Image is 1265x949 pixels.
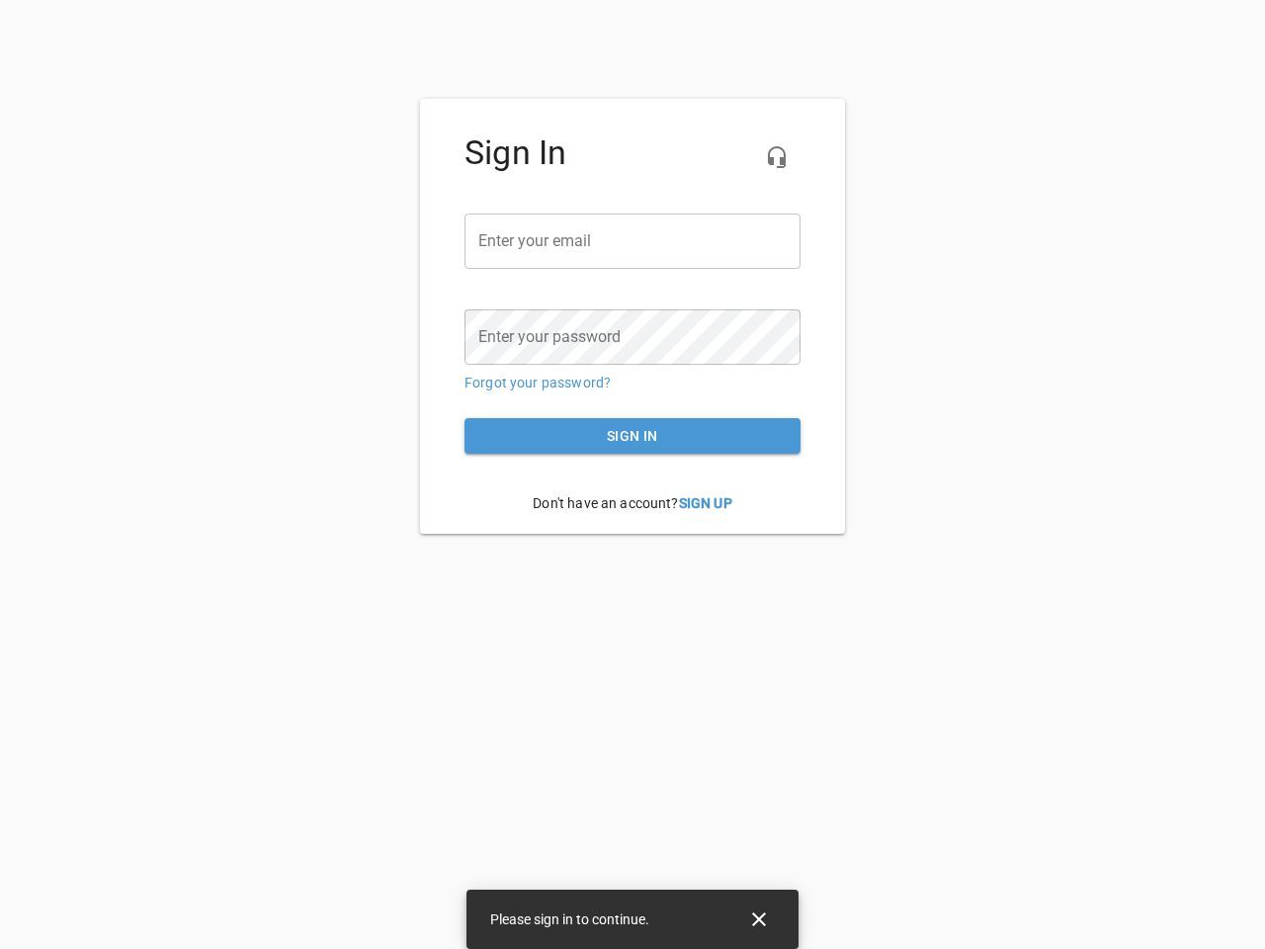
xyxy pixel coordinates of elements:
span: Please sign in to continue. [490,911,649,927]
a: Forgot your password? [464,375,611,390]
button: Close [735,896,783,943]
p: Don't have an account? [464,478,801,529]
button: Live Chat [753,133,801,181]
span: Sign in [480,424,785,449]
a: Sign Up [679,495,732,511]
h4: Sign In [464,133,801,173]
button: Sign in [464,418,801,455]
